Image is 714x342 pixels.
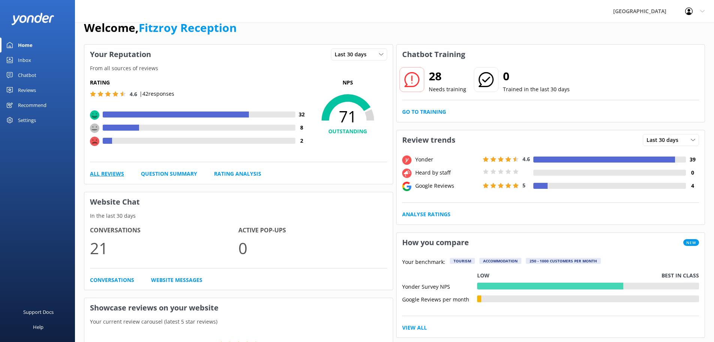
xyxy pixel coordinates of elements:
[662,271,699,280] p: Best in class
[522,155,530,163] span: 4.6
[413,155,481,164] div: Yonder
[295,137,308,145] h4: 2
[18,68,36,83] div: Chatbot
[503,67,570,85] h2: 0
[130,90,137,98] span: 4.6
[402,258,445,267] p: Your benchmark:
[18,38,33,53] div: Home
[413,169,481,177] div: Heard by staff
[402,210,451,218] a: Analyse Ratings
[686,169,699,177] h4: 0
[686,155,699,164] h4: 39
[450,258,475,264] div: Tourism
[18,83,36,98] div: Reviews
[84,19,237,37] h1: Welcome,
[429,67,466,85] h2: 28
[139,90,174,98] p: | 42 responses
[397,45,471,64] h3: Chatbot Training
[84,298,393,318] h3: Showcase reviews on your website
[238,226,387,235] h4: Active Pop-ups
[141,170,197,178] a: Question Summary
[295,124,308,132] h4: 8
[90,170,124,178] a: All Reviews
[397,233,475,252] h3: How you compare
[308,127,387,136] h4: OUTSTANDING
[151,276,202,284] a: Website Messages
[647,136,683,144] span: Last 30 days
[18,53,31,68] div: Inbox
[402,295,477,302] div: Google Reviews per month
[429,85,466,93] p: Needs training
[479,258,521,264] div: Accommodation
[23,304,54,319] div: Support Docs
[84,318,393,326] p: Your current review carousel (latest 5 star reviews)
[413,182,481,190] div: Google Reviews
[402,108,446,116] a: Go to Training
[295,110,308,119] h4: 32
[90,276,134,284] a: Conversations
[84,212,393,220] p: In the last 30 days
[402,283,477,289] div: Yonder Survey NPS
[33,319,43,334] div: Help
[90,78,308,87] h5: Rating
[308,78,387,87] p: NPS
[526,258,601,264] div: 250 - 1000 customers per month
[477,271,489,280] p: Low
[84,64,393,72] p: From all sources of reviews
[335,50,371,59] span: Last 30 days
[139,20,237,35] a: Fitzroy Reception
[686,182,699,190] h4: 4
[397,130,461,150] h3: Review trends
[11,13,54,25] img: yonder-white-logo.png
[90,235,238,261] p: 21
[308,107,387,126] span: 71
[522,182,525,189] span: 5
[18,113,36,128] div: Settings
[402,324,427,332] a: View All
[214,170,261,178] a: Rating Analysis
[18,98,46,113] div: Recommend
[90,226,238,235] h4: Conversations
[84,192,393,212] h3: Website Chat
[238,235,387,261] p: 0
[503,85,570,93] p: Trained in the last 30 days
[84,45,157,64] h3: Your Reputation
[683,239,699,246] span: New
